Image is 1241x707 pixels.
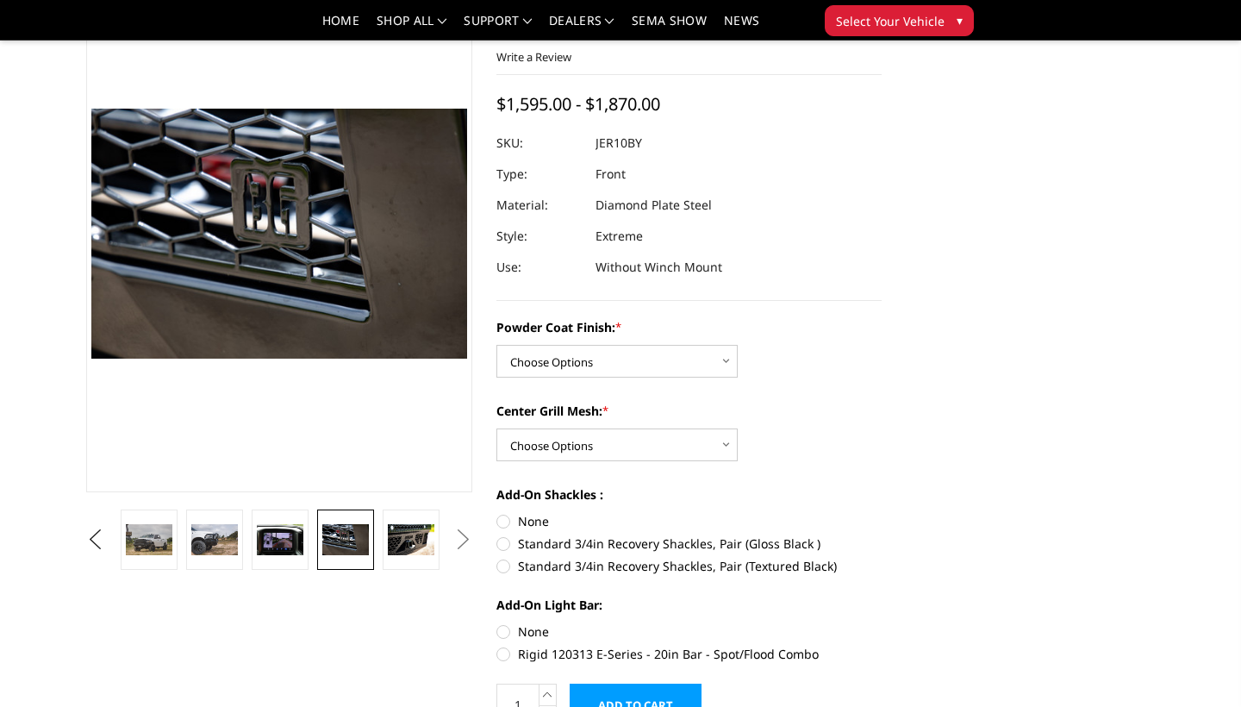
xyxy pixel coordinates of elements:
[496,49,571,65] a: Write a Review
[126,524,172,555] img: 2010-2018 Ram 2500-3500 - FT Series - Extreme Front Bumper
[450,527,476,553] button: Next
[724,15,759,40] a: News
[632,15,707,40] a: SEMA Show
[836,12,945,30] span: Select Your Vehicle
[825,5,974,36] button: Select Your Vehicle
[957,11,963,29] span: ▾
[82,527,108,553] button: Previous
[496,159,583,190] dt: Type:
[322,15,359,40] a: Home
[496,623,882,641] label: None
[596,159,626,190] dd: Front
[496,128,583,159] dt: SKU:
[496,596,882,614] label: Add-On Light Bar:
[322,524,369,555] img: 2010-2018 Ram 2500-3500 - FT Series - Extreme Front Bumper
[496,557,882,575] label: Standard 3/4in Recovery Shackles, Pair (Textured Black)
[388,524,434,555] img: 2010-2018 Ram 2500-3500 - FT Series - Extreme Front Bumper
[596,128,642,159] dd: JER10BY
[496,512,882,530] label: None
[496,485,882,504] label: Add-On Shackles :
[191,524,238,555] img: 2010-2018 Ram 2500-3500 - FT Series - Extreme Front Bumper
[496,221,583,252] dt: Style:
[464,15,532,40] a: Support
[377,15,446,40] a: shop all
[549,15,614,40] a: Dealers
[496,402,882,420] label: Center Grill Mesh:
[496,190,583,221] dt: Material:
[596,190,712,221] dd: Diamond Plate Steel
[496,252,583,283] dt: Use:
[496,318,882,336] label: Powder Coat Finish:
[596,221,643,252] dd: Extreme
[496,92,660,116] span: $1,595.00 - $1,870.00
[596,252,722,283] dd: Without Winch Mount
[257,524,303,555] img: Clear View Camera: Relocate your front camera and keep the functionality completely.
[496,535,882,553] label: Standard 3/4in Recovery Shackles, Pair (Gloss Black )
[496,645,882,663] label: Rigid 120313 E-Series - 20in Bar - Spot/Flood Combo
